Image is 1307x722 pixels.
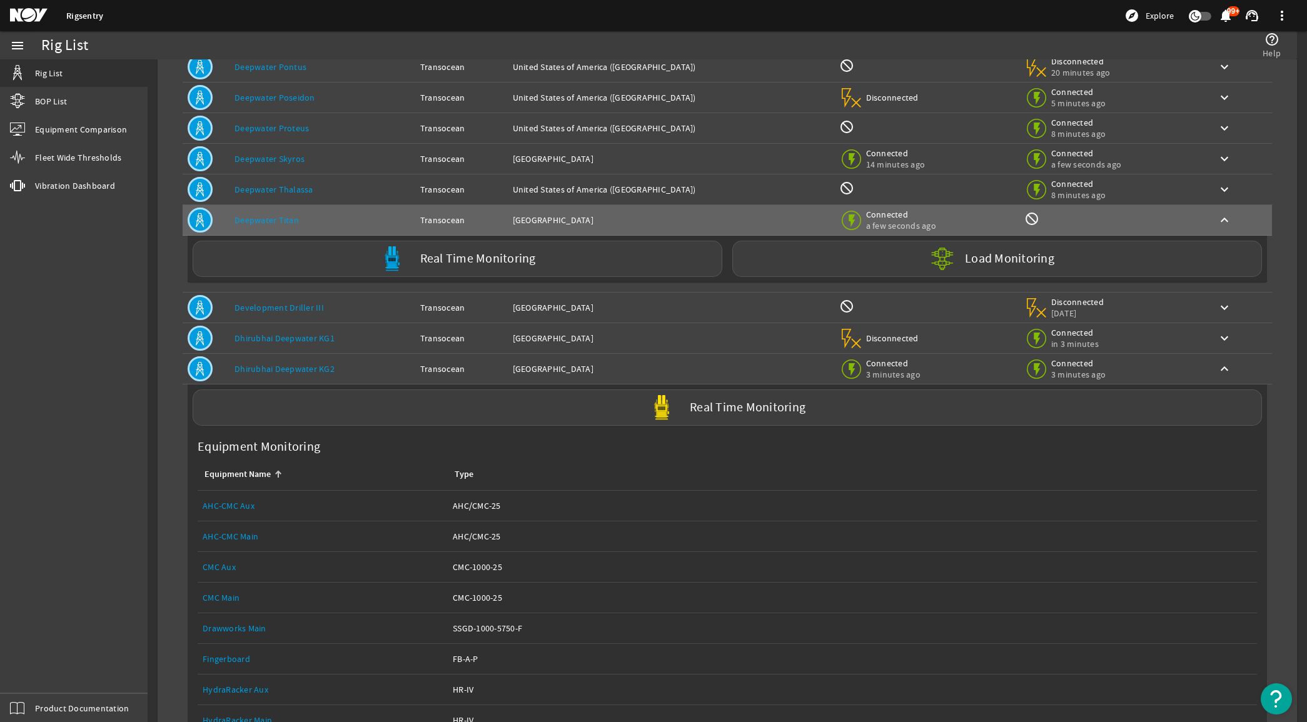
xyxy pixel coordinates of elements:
[453,653,1252,665] div: FB-A-P
[1051,67,1111,78] span: 20 minutes ago
[453,583,1252,613] a: CMC-1000-25
[1051,148,1121,159] span: Connected
[235,333,335,344] a: Dhirubhai Deepwater KG1
[1051,296,1104,308] span: Disconnected
[1217,90,1232,105] mat-icon: keyboard_arrow_down
[866,333,919,344] span: Disconnected
[235,61,306,73] a: Deepwater Pontus
[235,214,299,226] a: Deepwater Titan
[839,58,854,73] mat-icon: BOP Monitoring not available for this rig
[866,159,926,170] span: 14 minutes ago
[203,644,443,674] a: Fingerboard
[513,332,829,344] div: [GEOGRAPHIC_DATA]
[10,178,25,193] mat-icon: vibration
[1051,128,1106,139] span: 8 minutes ago
[839,181,854,196] mat-icon: BOP Monitoring not available for this rig
[453,674,1252,704] a: HR-IV
[1217,213,1232,228] mat-icon: keyboard_arrow_up
[1244,8,1259,23] mat-icon: support_agent
[649,395,674,420] img: Yellowpod.svg
[866,92,919,103] span: Disconnected
[10,38,25,53] mat-icon: menu
[1051,369,1106,380] span: 3 minutes ago
[1217,300,1232,315] mat-icon: keyboard_arrow_down
[1219,9,1232,23] button: 99+
[380,246,405,271] img: Bluepod.svg
[965,253,1054,265] label: Load Monitoring
[1217,59,1232,74] mat-icon: keyboard_arrow_down
[453,468,1247,481] div: Type
[1051,189,1106,201] span: 8 minutes ago
[513,122,829,134] div: United States of America ([GEOGRAPHIC_DATA])
[1217,182,1232,197] mat-icon: keyboard_arrow_down
[839,119,854,134] mat-icon: BOP Monitoring not available for this rig
[866,148,926,159] span: Connected
[203,552,443,582] a: CMC Aux
[453,644,1252,674] a: FB-A-P
[1024,211,1039,226] mat-icon: Rig Monitoring not available for this rig
[453,622,1252,634] div: SSGD-1000-5750-F
[235,123,309,134] a: Deepwater Proteus
[513,153,829,165] div: [GEOGRAPHIC_DATA]
[420,122,503,134] div: Transocean
[1051,358,1106,369] span: Connected
[690,401,805,414] label: Real Time Monitoring
[1217,361,1232,376] mat-icon: keyboard_arrow_up
[1217,121,1232,136] mat-icon: keyboard_arrow_down
[35,67,63,79] span: Rig List
[1264,32,1279,47] mat-icon: help_outline
[1124,8,1139,23] mat-icon: explore
[203,561,236,573] a: CMC Aux
[1218,8,1233,23] mat-icon: notifications
[204,468,271,481] div: Equipment Name
[203,583,443,613] a: CMC Main
[1051,86,1106,98] span: Connected
[453,683,1252,696] div: HR-IV
[453,499,1252,512] div: AHC/CMC-25
[453,521,1252,551] a: AHC/CMC-25
[35,95,67,108] span: BOP List
[866,209,936,220] span: Connected
[839,299,854,314] mat-icon: BOP Monitoring not available for this rig
[420,332,503,344] div: Transocean
[420,153,503,165] div: Transocean
[35,179,115,192] span: Vibration Dashboard
[235,363,335,374] a: Dhirubhai Deepwater KG2
[727,241,1267,277] a: Load Monitoring
[235,302,324,313] a: Development Driller III
[866,369,921,380] span: 3 minutes ago
[453,491,1252,521] a: AHC/CMC-25
[41,39,88,52] div: Rig List
[453,561,1252,573] div: CMC-1000-25
[513,61,829,73] div: United States of America ([GEOGRAPHIC_DATA])
[513,183,829,196] div: United States of America ([GEOGRAPHIC_DATA])
[203,613,443,643] a: Drawworks Main
[420,61,503,73] div: Transocean
[203,674,443,704] a: HydraRacker Aux
[1051,338,1104,349] span: in 3 minutes
[35,123,127,136] span: Equipment Comparison
[420,214,503,226] div: Transocean
[1119,6,1179,26] button: Explore
[1146,9,1174,22] span: Explore
[453,552,1252,582] a: CMC-1000-25
[453,613,1252,643] a: SSGD-1000-5750-F
[455,468,473,481] div: Type
[235,153,305,164] a: Deepwater Skyros
[420,91,503,104] div: Transocean
[1267,1,1297,31] button: more_vert
[193,436,325,458] label: Equipment Monitoring
[235,92,315,103] a: Deepwater Poseidon
[1051,308,1104,319] span: [DATE]
[203,592,240,603] a: CMC Main
[513,363,829,375] div: [GEOGRAPHIC_DATA]
[420,253,536,266] label: Real Time Monitoring
[203,531,258,542] a: AHC-CMC Main
[453,591,1252,604] div: CMC-1000-25
[1217,151,1232,166] mat-icon: keyboard_arrow_down
[1051,56,1111,67] span: Disconnected
[453,530,1252,543] div: AHC/CMC-25
[203,521,443,551] a: AHC-CMC Main
[203,623,266,634] a: Drawworks Main
[35,702,129,714] span: Product Documentation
